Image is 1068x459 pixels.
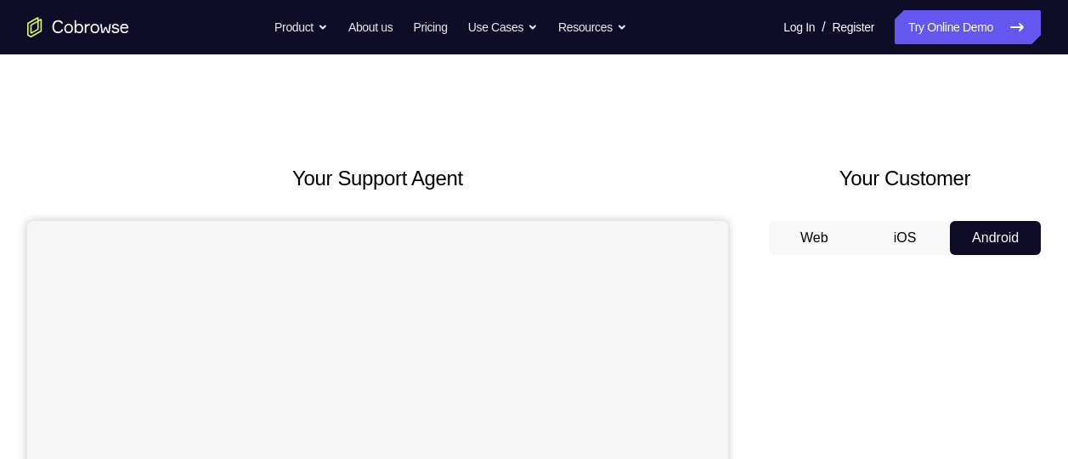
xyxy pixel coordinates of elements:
[274,10,328,44] button: Product
[833,10,874,44] a: Register
[895,10,1041,44] a: Try Online Demo
[860,221,951,255] button: iOS
[558,10,627,44] button: Resources
[950,221,1041,255] button: Android
[822,17,825,37] span: /
[27,163,728,194] h2: Your Support Agent
[27,17,129,37] a: Go to the home page
[769,163,1041,194] h2: Your Customer
[769,221,860,255] button: Web
[468,10,538,44] button: Use Cases
[783,10,815,44] a: Log In
[348,10,393,44] a: About us
[413,10,447,44] a: Pricing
